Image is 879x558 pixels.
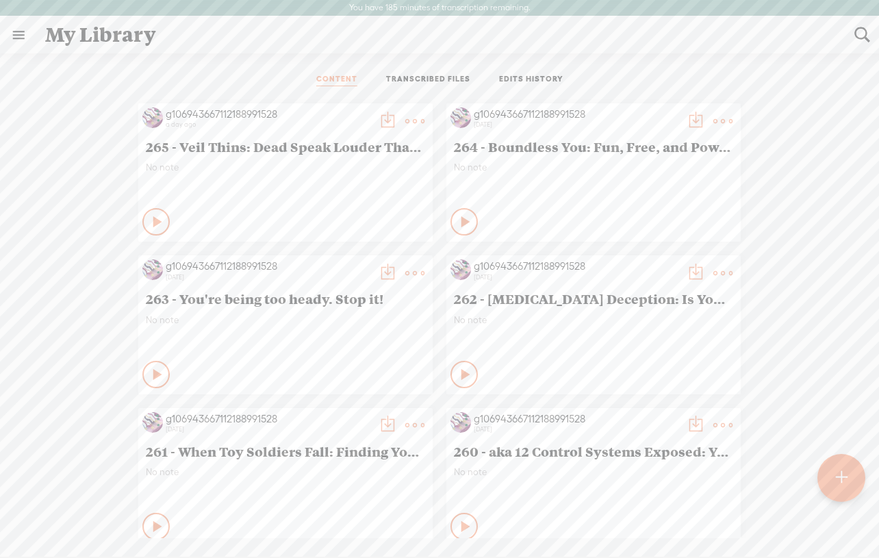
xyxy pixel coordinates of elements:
span: 263 - You're being too heady. Stop it! [146,290,425,307]
div: g106943667112188991528 [166,259,371,273]
span: No note [454,162,733,173]
span: 264 - Boundless You: Fun, Free, and Powerful. It's Time. [454,138,733,155]
div: g106943667112188991528 [166,412,371,426]
div: g106943667112188991528 [166,107,371,121]
div: g106943667112188991528 [474,259,679,273]
div: [DATE] [166,273,371,281]
div: g106943667112188991528 [474,412,679,426]
span: No note [146,466,425,478]
label: You have 185 minutes of transcription remaining. [349,3,531,14]
img: http%3A%2F%2Fres.cloudinary.com%2Ftrebble-fm%2Fimage%2Fupload%2Fv1726024757%2Fcom.trebble.trebble... [142,259,163,280]
span: No note [454,314,733,326]
span: 265 - Veil Thins: Dead Speak Louder Than Ever [146,138,425,155]
div: [DATE] [474,425,679,433]
div: [DATE] [474,273,679,281]
span: 260 - aka 12 Control Systems Exposed: Your Choices Shatter Their Illusions [454,443,733,459]
div: My Library [36,17,845,53]
span: No note [146,314,425,326]
a: TRANSCRIBED FILES [386,74,470,86]
div: a day ago [166,121,371,129]
span: 261 - When Toy Soldiers Fall: Finding Your [GEOGRAPHIC_DATA] [146,443,425,459]
img: http%3A%2F%2Fres.cloudinary.com%2Ftrebble-fm%2Fimage%2Fupload%2Fv1726024757%2Fcom.trebble.trebble... [450,107,471,128]
img: http%3A%2F%2Fres.cloudinary.com%2Ftrebble-fm%2Fimage%2Fupload%2Fv1726024757%2Fcom.trebble.trebble... [450,412,471,433]
div: g106943667112188991528 [474,107,679,121]
img: http%3A%2F%2Fres.cloudinary.com%2Ftrebble-fm%2Fimage%2Fupload%2Fv1726024757%2Fcom.trebble.trebble... [142,107,163,128]
img: http%3A%2F%2Fres.cloudinary.com%2Ftrebble-fm%2Fimage%2Fupload%2Fv1726024757%2Fcom.trebble.trebble... [450,259,471,280]
img: http%3A%2F%2Fres.cloudinary.com%2Ftrebble-fm%2Fimage%2Fupload%2Fv1726024757%2Fcom.trebble.trebble... [142,412,163,433]
span: 262 - [MEDICAL_DATA] Deception: Is Your Joy Real? [454,290,733,307]
span: No note [146,162,425,173]
span: No note [454,466,733,478]
div: [DATE] [166,425,371,433]
div: [DATE] [474,121,679,129]
a: CONTENT [316,74,357,86]
a: EDITS HISTORY [499,74,563,86]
